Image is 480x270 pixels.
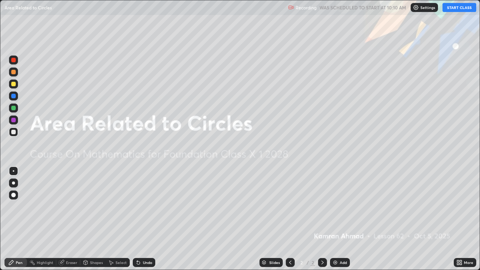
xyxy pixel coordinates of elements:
[16,261,22,264] div: Pen
[340,261,347,264] div: Add
[420,6,435,9] p: Settings
[66,261,77,264] div: Eraser
[464,261,473,264] div: More
[307,260,309,265] div: /
[319,4,406,11] h5: WAS SCHEDULED TO START AT 10:10 AM
[288,4,294,10] img: recording.375f2c34.svg
[269,261,280,264] div: Slides
[115,261,127,264] div: Select
[295,5,316,10] p: Recording
[413,4,419,10] img: class-settings-icons
[298,260,305,265] div: 2
[143,261,152,264] div: Undo
[4,4,52,10] p: Area Related to Circles
[310,259,315,266] div: 2
[332,259,338,265] img: add-slide-button
[90,261,103,264] div: Shapes
[37,261,53,264] div: Highlight
[442,3,476,12] button: START CLASS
